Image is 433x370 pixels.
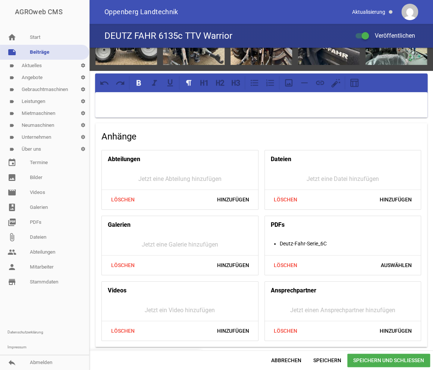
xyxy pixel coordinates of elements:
[77,60,89,72] i: settings
[347,354,430,367] span: Speichern und Schließen
[265,168,421,189] div: Jetzt eine Datei hinzufügen
[7,248,16,257] i: people
[211,258,255,272] span: Hinzufügen
[108,219,131,231] h4: Galerien
[104,9,178,15] span: Oppenberg Landtechnik
[9,99,14,104] i: label
[268,193,304,206] span: Löschen
[9,111,14,116] i: label
[77,119,89,131] i: settings
[7,48,16,57] i: note
[102,168,258,189] div: Jetzt eine Abteilung hinzufügen
[105,324,141,338] span: Löschen
[9,87,14,92] i: label
[271,285,316,297] h4: Ansprechpartner
[366,32,415,39] span: Veröffentlichen
[102,300,258,321] div: Jetzt ein Video hinzufügen
[7,203,16,212] i: photo_album
[7,233,16,242] i: attach_file
[77,84,89,95] i: settings
[7,33,16,42] i: home
[108,285,126,297] h4: Videos
[7,358,16,367] i: reply
[77,72,89,84] i: settings
[211,193,255,206] span: Hinzufügen
[101,131,421,142] h4: Anhänge
[7,218,16,227] i: picture_as_pdf
[9,123,14,128] i: label
[271,219,285,231] h4: PDFs
[271,153,291,165] h4: Dateien
[211,324,255,338] span: Hinzufügen
[77,131,89,143] i: settings
[105,193,141,206] span: Löschen
[268,258,304,272] span: Löschen
[9,75,14,80] i: label
[374,193,418,206] span: Hinzufügen
[374,324,418,338] span: Hinzufügen
[280,239,421,248] li: Deutz-Fahr-Serie_6C
[307,354,347,367] span: Speichern
[7,188,16,197] i: movie
[9,147,14,152] i: label
[9,63,14,68] i: label
[9,135,14,140] i: label
[77,107,89,119] i: settings
[265,300,421,321] div: Jetzt einen Ansprechpartner hinzufügen
[7,277,16,286] i: store_mall_directory
[265,354,307,367] span: Abbrechen
[375,258,418,272] span: Auswählen
[7,263,16,272] i: person
[7,158,16,167] i: event
[108,153,140,165] h4: Abteilungen
[77,95,89,107] i: settings
[104,30,232,42] h4: DEUTZ FAHR 6135c TTV Warrior
[268,324,304,338] span: Löschen
[77,143,89,155] i: settings
[105,258,141,272] span: Löschen
[102,234,258,255] div: Jetzt eine Galerie hinzufügen
[7,173,16,182] i: image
